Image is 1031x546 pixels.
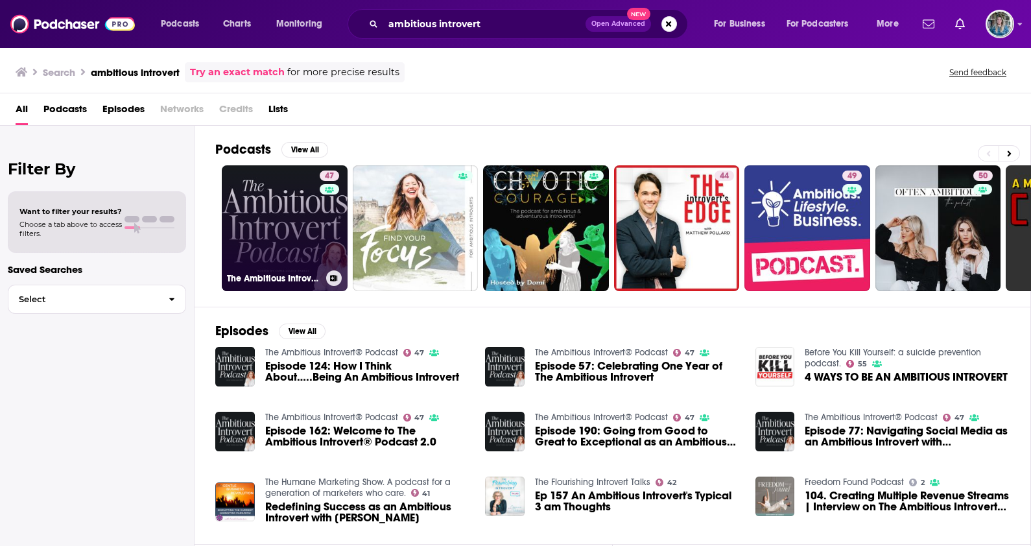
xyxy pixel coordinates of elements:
span: New [627,8,650,20]
span: 42 [667,480,676,486]
a: Redefining Success as an Ambitious Introvert with Katie Rasoul [265,501,470,523]
a: Ep 157 An Ambitious Introvert's Typical 3 am Thoughts [535,490,740,512]
button: Show profile menu [986,10,1014,38]
img: Episode 57: Celebrating One Year of The Ambitious Introvert [485,347,525,386]
a: The Ambitious Introvert® Podcast [535,412,668,423]
a: Try an exact match [190,65,285,80]
span: for more precise results [287,65,399,80]
a: EpisodesView All [215,323,326,339]
span: Logged in as EllaDavidson [986,10,1014,38]
button: open menu [868,14,915,34]
a: Episode 190: Going from Good to Great to Exceptional as an Ambitious Introvert [535,425,740,447]
a: Lists [268,99,288,125]
span: Monitoring [276,15,322,33]
span: 44 [720,170,729,183]
h3: Search [43,66,75,78]
span: Charts [223,15,251,33]
h2: Filter By [8,160,186,178]
a: 104. Creating Multiple Revenue Streams | Interview on The Ambitious Introvert Podcast [805,490,1010,512]
a: 41 [411,489,431,497]
img: 4 WAYS TO BE AN AMBITIOUS INTROVERT [755,347,795,386]
img: Ep 157 An Ambitious Introvert's Typical 3 am Thoughts [485,477,525,516]
span: 55 [858,361,867,367]
button: View All [279,324,326,339]
button: Select [8,285,186,314]
a: Charts [215,14,259,34]
button: open menu [778,14,868,34]
button: open menu [705,14,781,34]
a: Episode 162: Welcome to The Ambitious Introvert® Podcast 2.0 [265,425,470,447]
h3: ambitious introvert [91,66,180,78]
span: For Podcasters [787,15,849,33]
a: 47 [403,414,425,421]
span: Select [8,295,158,303]
span: 2 [921,480,925,486]
a: Episode 124: How I Think About…..Being An Ambitious Introvert [265,361,470,383]
span: Want to filter your results? [19,207,122,216]
a: Episode 190: Going from Good to Great to Exceptional as an Ambitious Introvert [485,412,525,451]
a: 49 [744,165,870,291]
span: More [877,15,899,33]
a: 2 [909,479,925,486]
span: 47 [414,350,424,356]
a: 49 [842,171,862,181]
span: 47 [954,415,964,421]
a: 47 [320,171,339,181]
a: 4 WAYS TO BE AN AMBITIOUS INTROVERT [805,372,1008,383]
a: Episode 57: Celebrating One Year of The Ambitious Introvert [535,361,740,383]
img: Episode 124: How I Think About…..Being An Ambitious Introvert [215,347,255,386]
span: 47 [325,170,334,183]
span: Credits [219,99,253,125]
a: PodcastsView All [215,141,328,158]
span: All [16,99,28,125]
img: Redefining Success as an Ambitious Introvert with Katie Rasoul [215,482,255,522]
div: Search podcasts, credits, & more... [360,9,700,39]
a: 55 [846,360,867,368]
a: Episodes [102,99,145,125]
img: Episode 77: Navigating Social Media as an Ambitious Introvert with Emma-Louise [755,412,795,451]
a: The Humane Marketing Show. A podcast for a generation of marketers who care. [265,477,451,499]
span: 47 [685,350,694,356]
a: 50 [973,171,993,181]
a: 50 [875,165,1001,291]
a: 47 [673,349,694,357]
button: open menu [267,14,339,34]
img: User Profile [986,10,1014,38]
span: Choose a tab above to access filters. [19,220,122,238]
a: The Ambitious Introvert® Podcast [535,347,668,358]
a: 47 [943,414,964,421]
h3: The Ambitious Introvert® Podcast [227,273,321,284]
img: Podchaser - Follow, Share and Rate Podcasts [10,12,135,36]
a: Show notifications dropdown [950,13,970,35]
span: 49 [847,170,857,183]
a: 44 [715,171,734,181]
img: Episode 162: Welcome to The Ambitious Introvert® Podcast 2.0 [215,412,255,451]
a: Podcasts [43,99,87,125]
span: 47 [685,415,694,421]
button: open menu [152,14,216,34]
a: 42 [656,479,676,486]
a: 44 [614,165,740,291]
a: 47 [673,414,694,421]
span: Open Advanced [591,21,645,27]
h2: Podcasts [215,141,271,158]
span: 50 [978,170,988,183]
a: 47 [403,349,425,357]
img: 104. Creating Multiple Revenue Streams | Interview on The Ambitious Introvert Podcast [755,477,795,516]
span: Networks [160,99,204,125]
span: 47 [414,415,424,421]
a: The Flourishing Introvert Talks [535,477,650,488]
a: 47The Ambitious Introvert® Podcast [222,165,348,291]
